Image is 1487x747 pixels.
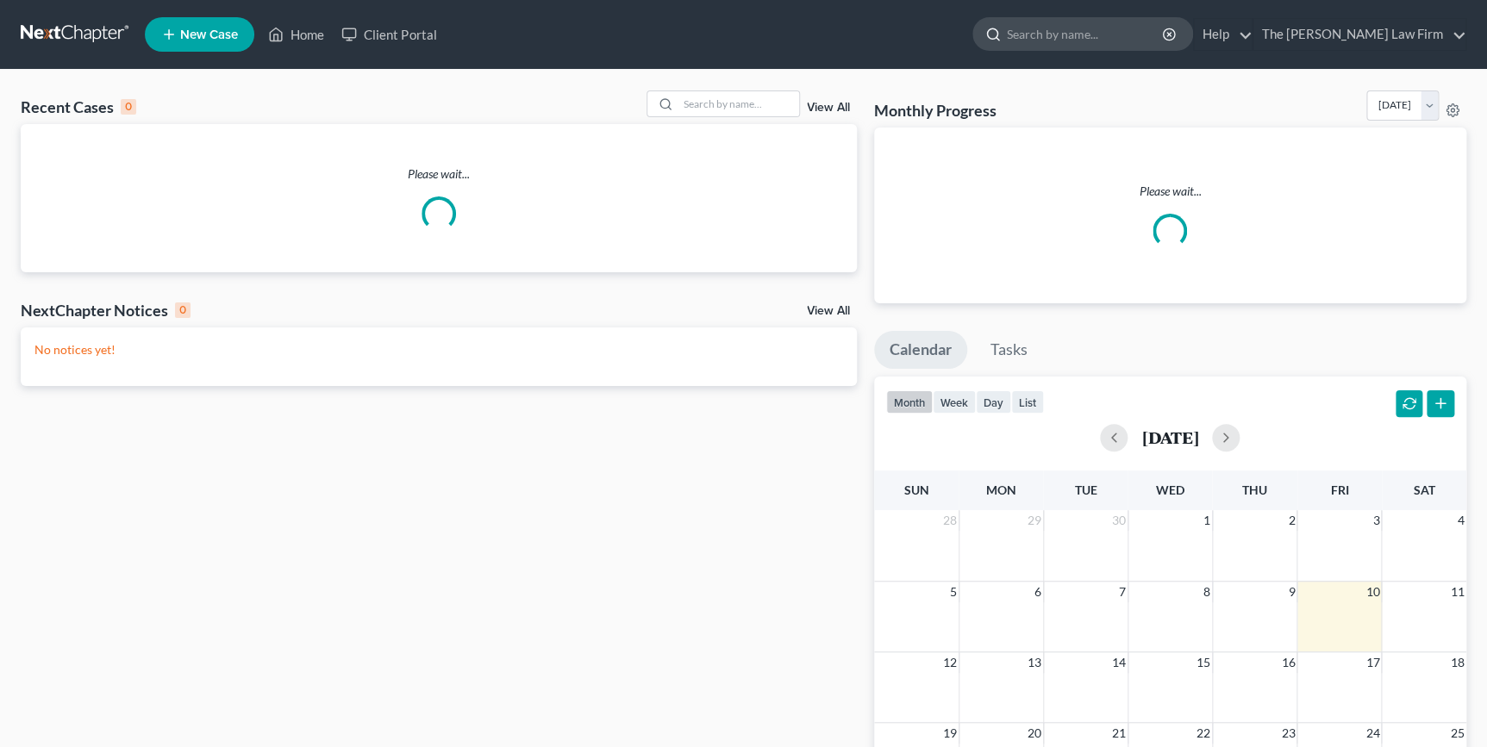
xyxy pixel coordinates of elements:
button: list [1011,390,1044,414]
span: 5 [948,582,959,602]
span: 21 [1110,723,1128,744]
p: Please wait... [21,165,857,183]
div: NextChapter Notices [21,300,191,321]
h3: Monthly Progress [874,100,997,121]
span: 6 [1033,582,1043,602]
span: Wed [1156,482,1184,497]
span: Mon [986,482,1016,497]
span: 13 [1026,652,1043,673]
div: Recent Cases [21,96,136,117]
span: 23 [1279,723,1296,744]
span: 28 [941,510,959,531]
span: 10 [1364,582,1381,602]
span: 8 [1202,582,1212,602]
span: Thu [1242,482,1267,497]
button: month [886,390,933,414]
a: The [PERSON_NAME] Law Firm [1253,19,1465,50]
h2: [DATE] [1141,428,1198,446]
span: 30 [1110,510,1128,531]
span: 18 [1449,652,1466,673]
span: Sat [1413,482,1434,497]
a: Client Portal [333,19,445,50]
span: 3 [1371,510,1381,531]
button: day [976,390,1011,414]
span: 12 [941,652,959,673]
p: Please wait... [888,183,1453,200]
span: 22 [1195,723,1212,744]
a: Help [1194,19,1252,50]
a: Tasks [975,331,1043,369]
span: 2 [1286,510,1296,531]
div: 0 [121,99,136,115]
span: 9 [1286,582,1296,602]
span: 1 [1202,510,1212,531]
span: 4 [1456,510,1466,531]
span: 15 [1195,652,1212,673]
span: 25 [1449,723,1466,744]
span: 17 [1364,652,1381,673]
div: 0 [175,302,191,318]
span: Fri [1330,482,1348,497]
span: 7 [1117,582,1128,602]
span: 14 [1110,652,1128,673]
a: View All [807,102,850,114]
span: 16 [1279,652,1296,673]
button: week [933,390,976,414]
a: Home [259,19,333,50]
span: 20 [1026,723,1043,744]
span: 29 [1026,510,1043,531]
span: 11 [1449,582,1466,602]
span: New Case [180,28,238,41]
span: 19 [941,723,959,744]
p: No notices yet! [34,341,843,358]
input: Search by name... [1007,18,1165,50]
span: Tue [1074,482,1097,497]
span: 24 [1364,723,1381,744]
a: View All [807,305,850,317]
input: Search by name... [678,91,799,116]
span: Sun [903,482,928,497]
a: Calendar [874,331,967,369]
